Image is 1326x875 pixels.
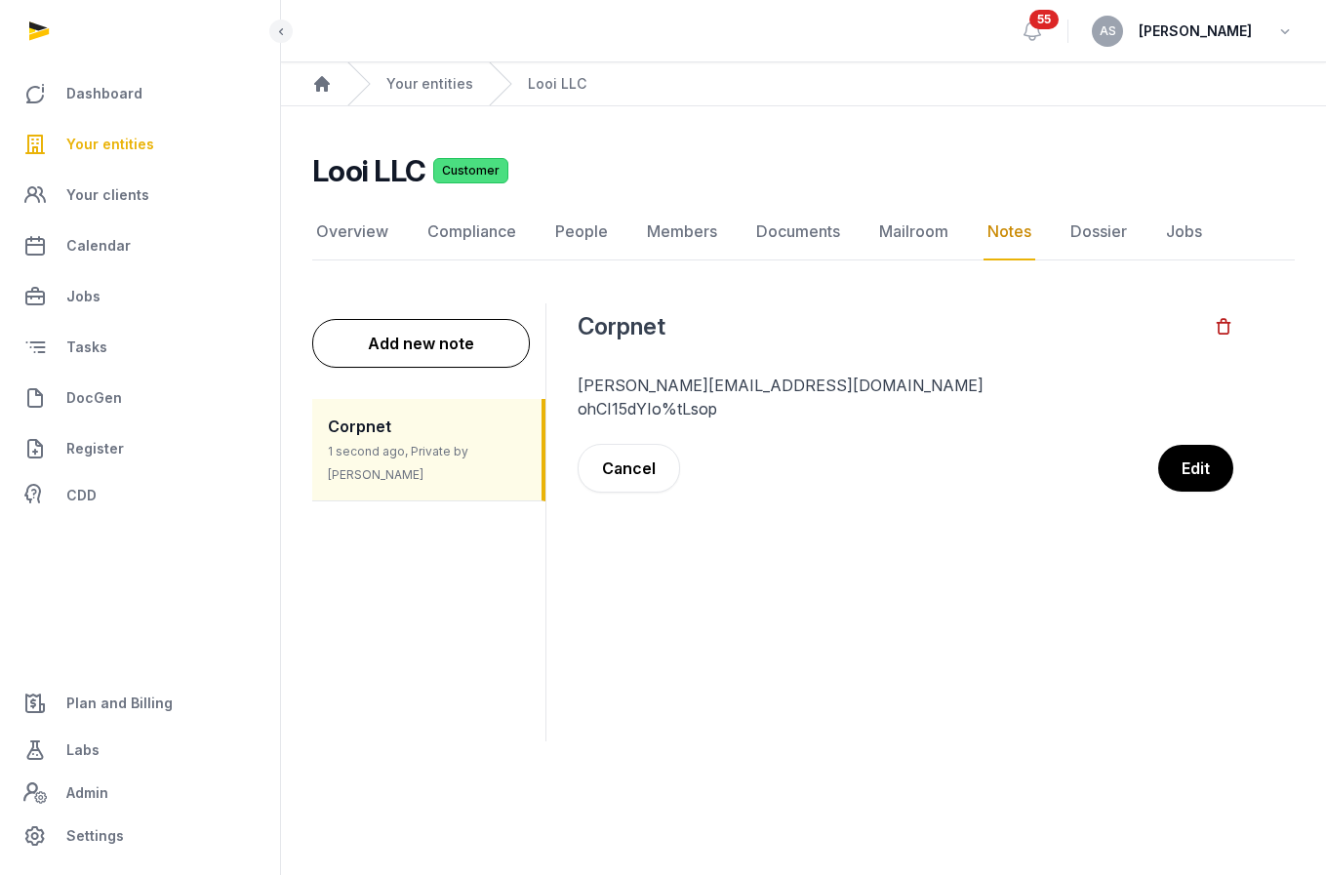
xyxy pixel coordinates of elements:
[1092,16,1123,47] button: AS
[1162,204,1206,260] a: Jobs
[16,222,264,269] a: Calendar
[328,417,391,436] span: Corpnet
[66,82,142,105] span: Dashboard
[643,204,721,260] a: Members
[66,738,100,762] span: Labs
[16,70,264,117] a: Dashboard
[16,172,264,219] a: Your clients
[16,476,264,515] a: CDD
[66,285,100,308] span: Jobs
[66,692,173,715] span: Plan and Billing
[1139,20,1252,43] span: [PERSON_NAME]
[16,273,264,320] a: Jobs
[16,375,264,421] a: DocGen
[16,813,264,859] a: Settings
[752,204,844,260] a: Documents
[312,153,425,188] h2: Looi LLC
[66,386,122,410] span: DocGen
[66,133,154,156] span: Your entities
[551,204,612,260] a: People
[66,824,124,848] span: Settings
[423,204,520,260] a: Compliance
[16,774,264,813] a: Admin
[66,336,107,359] span: Tasks
[875,204,952,260] a: Mailroom
[281,62,1326,106] nav: Breadcrumb
[16,324,264,371] a: Tasks
[433,158,508,183] span: Customer
[1158,445,1233,492] button: Edit
[66,484,97,507] span: CDD
[16,727,264,774] a: Labs
[312,319,530,368] button: Add new note
[386,74,473,94] a: Your entities
[984,204,1035,260] a: Notes
[16,121,264,168] a: Your entities
[312,204,392,260] a: Overview
[66,234,131,258] span: Calendar
[328,444,468,482] span: 1 second ago, Private by [PERSON_NAME]
[578,311,1214,342] h2: Corpnet
[528,74,586,94] a: Looi LLC
[16,425,264,472] a: Register
[66,183,149,207] span: Your clients
[1100,25,1116,37] span: AS
[66,437,124,460] span: Register
[1029,10,1059,29] span: 55
[16,680,264,727] a: Plan and Billing
[578,374,1233,397] p: [PERSON_NAME][EMAIL_ADDRESS][DOMAIN_NAME]
[578,444,680,493] button: Cancel
[1066,204,1131,260] a: Dossier
[578,397,1233,420] p: ohCI15dYIo%tLsop
[66,781,108,805] span: Admin
[312,204,1295,260] nav: Tabs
